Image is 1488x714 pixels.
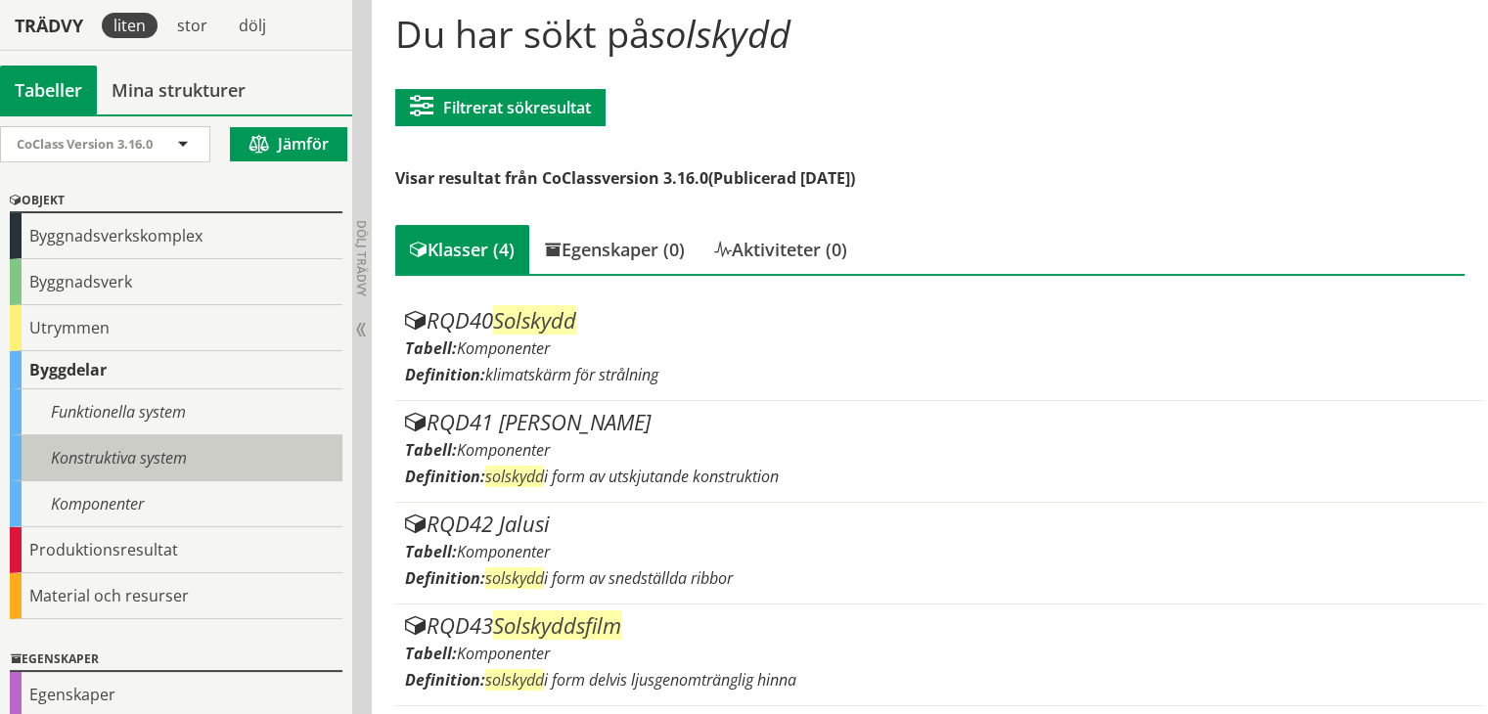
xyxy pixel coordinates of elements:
div: Trädvy [4,15,94,36]
label: Tabell: [405,439,457,461]
span: i form av snedställda ribbor [485,567,733,589]
label: Definition: [405,669,485,691]
div: Objekt [10,190,342,213]
div: liten [102,13,158,38]
a: Mina strukturer [97,66,260,114]
h1: Du har sökt på [395,12,1465,55]
span: solskydd [485,669,544,691]
div: RQD41 [PERSON_NAME] [405,411,1475,434]
div: RQD40 [405,309,1475,333]
span: Dölj trädvy [353,220,370,296]
span: Solskyddsfilm [493,610,621,640]
label: Definition: [405,466,485,487]
div: Klasser (4) [395,225,529,274]
div: Egenskaper [10,648,342,672]
div: Produktionsresultat [10,527,342,573]
span: klimatskärm för strålning [485,364,658,385]
label: Tabell: [405,541,457,562]
div: Komponenter [10,481,342,527]
div: Material och resurser [10,573,342,619]
span: i form av utskjutande konstruktion [485,466,779,487]
div: Konstruktiva system [10,435,342,481]
div: Aktiviteter (0) [699,225,862,274]
label: Definition: [405,364,485,385]
span: solskydd [485,567,544,589]
span: (Publicerad [DATE]) [708,167,855,189]
button: Filtrerat sökresultat [395,89,606,126]
span: i form delvis ljusgenomtränglig hinna [485,669,796,691]
span: CoClass Version 3.16.0 [17,135,153,153]
div: RQD42 Jalusi [405,513,1475,536]
div: dölj [227,13,278,38]
div: Byggdelar [10,351,342,389]
span: solskydd [650,8,790,59]
span: Komponenter [457,439,550,461]
span: Solskydd [493,305,576,335]
div: Funktionella system [10,389,342,435]
span: Visar resultat från CoClassversion 3.16.0 [395,167,708,189]
div: stor [165,13,219,38]
span: Komponenter [457,337,550,359]
div: Utrymmen [10,305,342,351]
div: Byggnadsverk [10,259,342,305]
span: solskydd [485,466,544,487]
label: Tabell: [405,337,457,359]
span: Komponenter [457,541,550,562]
button: Jämför [230,127,347,161]
div: Egenskaper (0) [529,225,699,274]
div: RQD43 [405,614,1475,638]
span: Komponenter [457,643,550,664]
label: Definition: [405,567,485,589]
div: Byggnadsverkskomplex [10,213,342,259]
label: Tabell: [405,643,457,664]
